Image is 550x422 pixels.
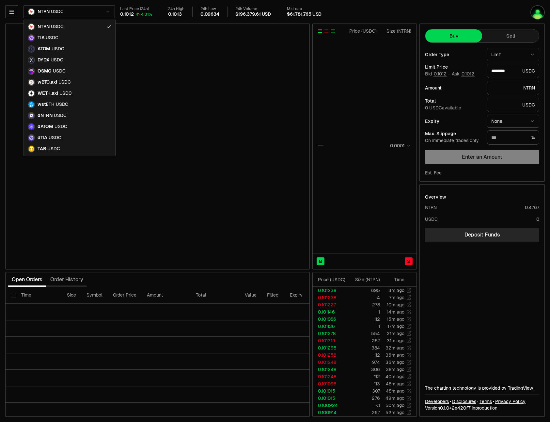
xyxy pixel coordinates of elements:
[38,46,50,52] span: ATOM
[28,24,34,30] img: NTRN Logo
[38,90,58,96] span: WETH.axl
[28,79,34,85] img: wBTC.axl Logo
[46,35,58,41] span: USDC
[52,46,64,52] span: USDC
[38,68,52,74] span: OSMO
[55,124,67,130] span: USDC
[38,102,55,107] span: wstETH
[51,24,63,30] span: USDC
[38,79,57,85] span: wBTC.axl
[51,57,63,63] span: USDC
[38,146,46,152] span: TAB
[49,135,61,141] span: USDC
[58,79,71,85] span: USDC
[28,90,34,96] img: WETH.axl Logo
[38,35,44,41] span: TIA
[28,35,34,41] img: TIA Logo
[28,113,34,119] img: dNTRN Logo
[28,146,34,152] img: TAB Logo
[54,113,66,119] span: USDC
[47,146,60,152] span: USDC
[56,102,68,107] span: USDC
[28,68,34,74] img: OSMO Logo
[28,46,34,52] img: ATOM Logo
[28,124,34,130] img: dATOM Logo
[28,102,34,107] img: wstETH Logo
[28,135,34,141] img: dTIA Logo
[38,135,47,141] span: dTIA
[38,57,49,63] span: DYDX
[28,57,34,63] img: DYDX Logo
[38,24,50,30] span: NTRN
[38,124,53,130] span: dATOM
[38,113,53,119] span: dNTRN
[53,68,65,74] span: USDC
[59,90,72,96] span: USDC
